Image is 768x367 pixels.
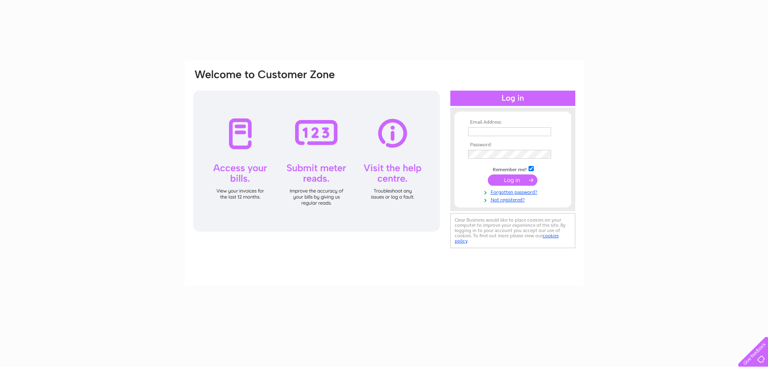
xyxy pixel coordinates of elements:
a: Forgotten password? [468,188,560,195]
th: Email Address: [466,120,560,125]
input: Submit [488,174,537,186]
th: Password: [466,142,560,148]
a: Not registered? [468,195,560,203]
div: Clear Business would like to place cookies on your computer to improve your experience of the sit... [450,213,575,248]
a: cookies policy [455,233,559,244]
td: Remember me? [466,165,560,173]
